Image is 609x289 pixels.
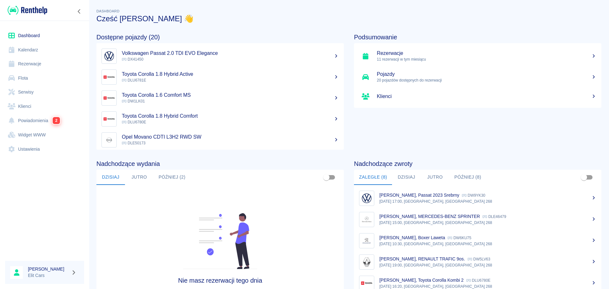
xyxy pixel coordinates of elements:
[354,46,601,67] a: Rezerwacje11 rezerwacji w tym miesiącu
[354,187,601,209] a: Image[PERSON_NAME], Passat 2023 Srebrny DW9YK30[DATE] 17:00, [GEOGRAPHIC_DATA], [GEOGRAPHIC_DATA]...
[96,108,344,129] a: ImageToyota Corolla 1.8 Hybrid Comfort DLU6780E
[379,235,445,240] p: [PERSON_NAME], Boxer Laweta
[122,50,339,56] h5: Volkswagen Passat 2.0 TDI EVO Elegance
[354,209,601,230] a: Image[PERSON_NAME], MERCEDES-BENZ SPRINTER DLE46479[DATE] 15:00, [GEOGRAPHIC_DATA], [GEOGRAPHIC_D...
[354,33,601,41] h4: Podsumowanie
[122,71,339,77] h5: Toyota Corolla 1.8 Hybrid Active
[122,99,145,103] span: DW1LK01
[421,170,449,185] button: Jutro
[103,113,115,125] img: Image
[354,170,392,185] button: Zaległe (8)
[379,214,480,219] p: [PERSON_NAME], MERCEDES-BENZ SPRINTER
[377,77,596,83] p: 20 pojazdów dostępnych do rezerwacji
[128,277,313,284] h4: Nie masz rezerwacji tego dnia
[122,92,339,98] h5: Toyota Corolla 1.6 Comfort MS
[379,193,459,198] p: [PERSON_NAME], Passat 2023 Srebrny
[354,230,601,251] a: Image[PERSON_NAME], Boxer Laweta DW6KU75[DATE] 10:30, [GEOGRAPHIC_DATA], [GEOGRAPHIC_DATA] 268
[379,199,596,204] p: [DATE] 17:00, [GEOGRAPHIC_DATA], [GEOGRAPHIC_DATA] 268
[96,129,344,150] a: ImageOpel Movano CDTI L3H2 RWD SW DLE50173
[379,256,465,261] p: [PERSON_NAME], RENAULT TRAFIC 9os.
[5,5,47,16] a: Renthelp logo
[377,71,596,77] h5: Pojazdy
[122,141,146,145] span: DLE50173
[122,78,146,82] span: DLU6781E
[482,214,506,219] p: DLE46479
[103,71,115,83] img: Image
[361,235,373,247] img: Image
[361,192,373,204] img: Image
[468,257,490,261] p: DW5LV63
[361,213,373,226] img: Image
[96,33,344,41] h4: Dostępne pojazdy (20)
[5,128,84,142] a: Widget WWW
[377,93,596,100] h5: Klienci
[5,57,84,71] a: Rezerwacje
[379,220,596,226] p: [DATE] 15:00, [GEOGRAPHIC_DATA], [GEOGRAPHIC_DATA] 268
[379,278,464,283] p: [PERSON_NAME], Toyota Corolla Kombi 2
[103,134,115,146] img: Image
[179,213,261,269] img: Fleet
[96,46,344,67] a: ImageVolkswagen Passat 2.0 TDI EVO Elegance DX41450
[96,9,120,13] span: Dashboard
[5,99,84,114] a: Klienci
[379,241,596,247] p: [DATE] 10:30, [GEOGRAPHIC_DATA], [GEOGRAPHIC_DATA] 268
[122,57,143,62] span: DX41450
[449,170,486,185] button: Później (8)
[5,43,84,57] a: Kalendarz
[320,171,332,183] span: Pokaż przypisane tylko do mnie
[53,117,60,124] span: 2
[122,113,339,119] h5: Toyota Corolla 1.8 Hybrid Comfort
[8,5,47,16] img: Renthelp logo
[354,67,601,88] a: Pojazdy20 pojazdów dostępnych do rezerwacji
[28,272,69,279] p: Elit Cars
[354,88,601,105] a: Klienci
[96,67,344,88] a: ImageToyota Corolla 1.8 Hybrid Active DLU6781E
[377,56,596,62] p: 11 rezerwacji w tym miesiącu
[448,236,471,240] p: DW6KU75
[154,170,191,185] button: Później (2)
[354,251,601,273] a: Image[PERSON_NAME], RENAULT TRAFIC 9os. DW5LV63[DATE] 19:00, [GEOGRAPHIC_DATA], [GEOGRAPHIC_DATA]...
[5,85,84,99] a: Serwisy
[466,278,491,283] p: DLU6780E
[96,170,125,185] button: Dzisiaj
[578,171,590,183] span: Pokaż przypisane tylko do mnie
[392,170,421,185] button: Dzisiaj
[122,120,146,124] span: DLU6780E
[5,113,84,128] a: Powiadomienia2
[122,134,339,140] h5: Opel Movano CDTI L3H2 RWD SW
[377,50,596,56] h5: Rezerwacje
[125,170,154,185] button: Jutro
[5,29,84,43] a: Dashboard
[462,193,485,198] p: DW9YK30
[75,7,84,16] button: Zwiń nawigację
[361,256,373,268] img: Image
[379,262,596,268] p: [DATE] 19:00, [GEOGRAPHIC_DATA], [GEOGRAPHIC_DATA] 268
[103,92,115,104] img: Image
[96,160,344,167] h4: Nadchodzące wydania
[5,71,84,85] a: Flota
[103,50,115,62] img: Image
[96,88,344,108] a: ImageToyota Corolla 1.6 Comfort MS DW1LK01
[354,160,601,167] h4: Nadchodzące zwroty
[96,14,601,23] h3: Cześć [PERSON_NAME] 👋
[28,266,69,272] h6: [PERSON_NAME]
[5,142,84,156] a: Ustawienia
